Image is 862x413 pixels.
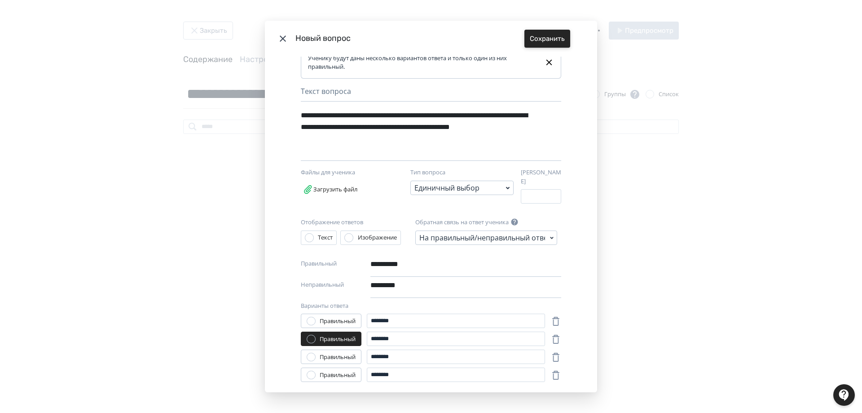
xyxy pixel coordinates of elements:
label: Тип вопроса [410,168,445,177]
div: Новый вопрос [295,32,524,44]
label: Обратная связь на ответ ученика [415,218,509,227]
label: [PERSON_NAME] [521,168,561,186]
div: Правильный [320,371,356,380]
label: Варианты ответа [301,302,348,311]
label: Правильный [301,259,337,273]
div: Единичный выбор [414,182,479,193]
div: Текст [318,233,333,242]
div: Текст вопроса [301,86,561,102]
div: На правильный/неправильный ответы [419,232,545,243]
label: Неправильный [301,280,344,294]
div: Правильный [320,353,356,362]
button: Добавить вариант ответа [301,391,400,409]
div: Правильный [320,317,356,326]
div: Изображение [358,233,397,242]
div: Правильный [320,335,356,344]
div: Ученику будут даны несколько вариантов ответа и только один из них правильный. [308,54,537,71]
button: Сохранить [524,30,570,48]
div: Modal [265,21,597,392]
label: Отображение ответов [301,218,363,227]
div: Файлы для ученика [301,168,395,177]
